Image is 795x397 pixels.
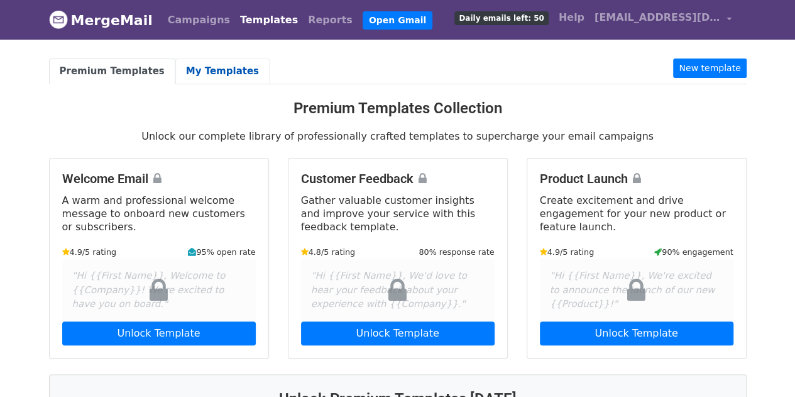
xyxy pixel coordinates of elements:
a: New template [673,59,746,78]
span: [EMAIL_ADDRESS][DOMAIN_NAME] [595,10,720,25]
p: A warm and professional welcome message to onboard new customers or subscribers. [62,194,256,233]
small: 4.8/5 rating [301,246,356,258]
h4: Welcome Email [62,171,256,186]
a: My Templates [175,59,270,84]
a: Unlock Template [540,322,733,345]
a: Open Gmail [363,11,432,30]
a: Premium Templates [49,59,175,84]
a: Reports [303,8,358,33]
h3: Premium Templates Collection [49,99,747,118]
p: Gather valuable customer insights and improve your service with this feedback template. [301,194,495,233]
small: 80% response rate [419,246,494,258]
div: "Hi {{First Name}}, Welcome to {{Company}}! We're excited to have you on board." [62,259,256,322]
a: [EMAIL_ADDRESS][DOMAIN_NAME] [589,5,737,35]
a: Campaigns [163,8,235,33]
div: "Hi {{First Name}}, We'd love to hear your feedback about your experience with {{Company}}." [301,259,495,322]
h4: Product Launch [540,171,733,186]
p: Create excitement and drive engagement for your new product or feature launch. [540,194,733,233]
h4: Customer Feedback [301,171,495,186]
a: Unlock Template [62,322,256,345]
a: Daily emails left: 50 [449,5,553,30]
a: Help [554,5,589,30]
a: MergeMail [49,7,153,33]
small: 4.9/5 rating [62,246,117,258]
a: Templates [235,8,303,33]
p: Unlock our complete library of professionally crafted templates to supercharge your email campaigns [49,130,747,143]
span: Daily emails left: 50 [454,11,548,25]
small: 95% open rate [188,246,255,258]
div: "Hi {{First Name}}, We're excited to announce the launch of our new {{Product}}!" [540,259,733,322]
a: Unlock Template [301,322,495,345]
small: 90% engagement [654,246,733,258]
iframe: Chat Widget [732,337,795,397]
img: MergeMail logo [49,10,68,29]
small: 4.9/5 rating [540,246,595,258]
